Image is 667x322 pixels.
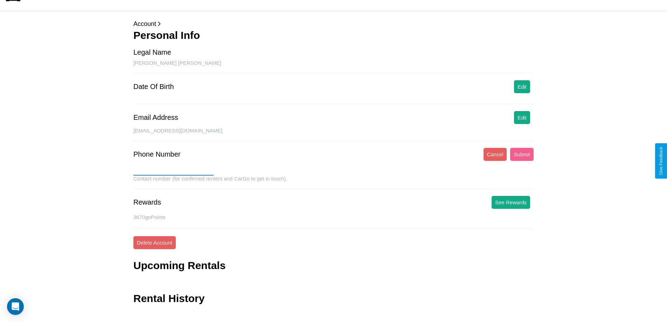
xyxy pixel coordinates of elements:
div: Date Of Birth [133,83,174,91]
div: Rewards [133,198,161,206]
button: Edit [514,111,530,124]
h3: Personal Info [133,29,534,41]
div: Legal Name [133,48,171,56]
h3: Rental History [133,293,204,304]
button: See Rewards [492,196,530,209]
div: Open Intercom Messenger [7,298,24,315]
h3: Upcoming Rentals [133,260,225,272]
div: Give Feedback [659,147,663,175]
p: Account [133,18,534,29]
div: Phone Number [133,150,181,158]
p: 3670 goPoints [133,212,534,222]
div: Email Address [133,114,178,122]
button: Submit [510,148,534,161]
button: Delete Account [133,236,176,249]
button: Edit [514,80,530,93]
button: Cancel [484,148,507,161]
div: [EMAIL_ADDRESS][DOMAIN_NAME] [133,128,534,141]
div: Contact number (for confirmed renters and CarGo to get in touch). [133,176,534,189]
div: [PERSON_NAME] [PERSON_NAME] [133,60,534,73]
